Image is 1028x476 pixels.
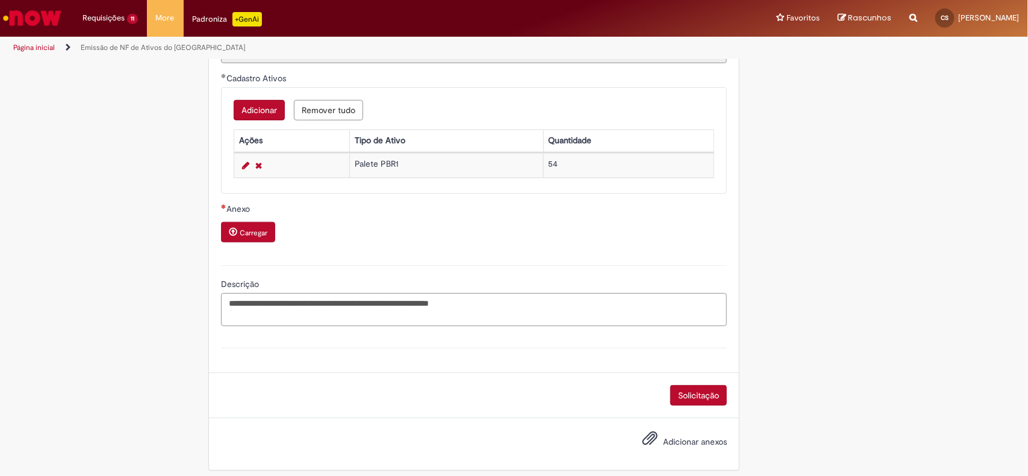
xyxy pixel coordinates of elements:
span: 11 [127,14,138,24]
p: +GenAi [232,12,262,26]
span: CS [941,14,949,22]
td: Palete PBR1 [349,153,543,178]
button: Adicionar anexos [639,427,661,455]
a: Rascunhos [838,13,891,24]
textarea: Descrição [221,293,727,326]
button: Carregar anexo de Anexo Required [221,222,275,243]
td: 54 [543,153,714,178]
button: Add a row for Cadastro Ativos [234,100,285,120]
a: Editar Linha 1 [239,158,252,173]
span: Anexo [226,203,252,214]
button: Solicitação [670,385,727,406]
th: Tipo de Ativo [349,129,543,152]
span: Requisições [83,12,125,24]
div: Padroniza [193,12,262,26]
span: [PERSON_NAME] [958,13,1019,23]
span: Obrigatório Preenchido [221,73,226,78]
span: Rascunhos [848,12,891,23]
span: Favoritos [787,12,820,24]
th: Ações [234,129,349,152]
th: Quantidade [543,129,714,152]
span: Necessários [221,204,226,209]
span: More [156,12,175,24]
a: Remover linha 1 [252,158,265,173]
span: Adicionar anexos [663,436,727,447]
a: Emissão de NF de Ativos do [GEOGRAPHIC_DATA] [81,43,245,52]
ul: Trilhas de página [9,37,676,59]
span: Descrição [221,279,261,289]
span: Cadastro Ativos [226,73,288,84]
small: Carregar [240,228,267,238]
a: Página inicial [13,43,55,52]
img: ServiceNow [1,6,63,30]
button: Remove all rows for Cadastro Ativos [294,100,363,120]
